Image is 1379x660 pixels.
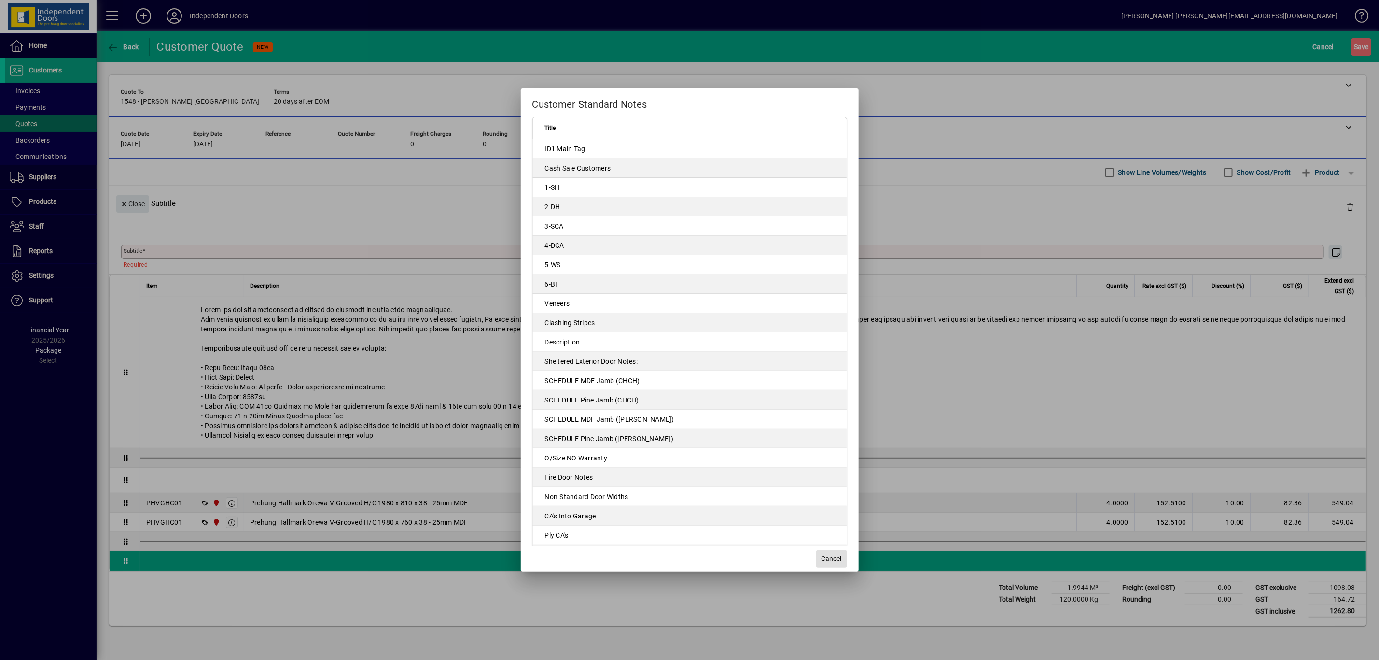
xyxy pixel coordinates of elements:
[533,274,847,294] td: 6-BF
[533,255,847,274] td: 5-WS
[533,371,847,390] td: SCHEDULE MDF Jamb (CHCH)
[533,468,847,487] td: Fire Door Notes
[533,158,847,178] td: Cash Sale Customers
[533,506,847,526] td: CA's Into Garage
[533,313,847,332] td: Clashing Stripes
[533,216,847,236] td: 3-SCA
[533,448,847,468] td: O/Size NO Warranty
[521,88,859,116] h2: Customer Standard Notes
[533,178,847,197] td: 1-SH
[533,487,847,506] td: Non-Standard Door Widths
[533,410,847,429] td: SCHEDULE MDF Jamb ([PERSON_NAME])
[545,123,556,133] span: Title
[816,550,847,568] button: Cancel
[533,526,847,545] td: Ply CA's
[533,390,847,410] td: SCHEDULE Pine Jamb (CHCH)
[533,352,847,371] td: Sheltered Exterior Door Notes:
[822,554,842,564] span: Cancel
[533,294,847,313] td: Veneers
[533,236,847,255] td: 4-DCA
[533,545,847,564] td: Bifold Minimum Door Width
[533,197,847,216] td: 2-DH
[533,332,847,352] td: Description
[533,429,847,448] td: SCHEDULE Pine Jamb ([PERSON_NAME])
[533,139,847,158] td: ID1 Main Tag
